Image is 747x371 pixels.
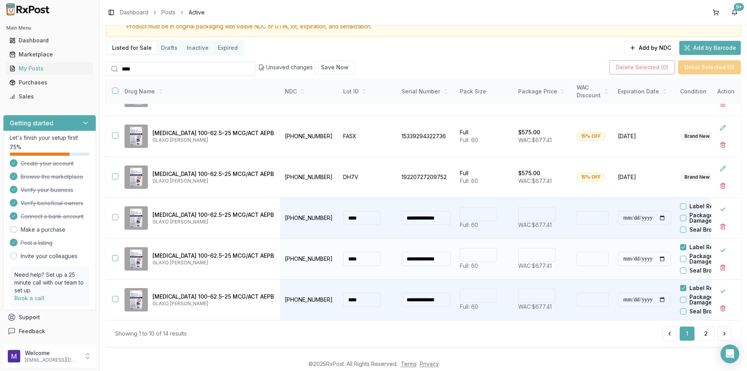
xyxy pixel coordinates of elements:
td: [PHONE_NUMBER] [280,239,338,280]
label: Package Damaged [689,213,734,223]
p: $575.00 [518,169,540,177]
span: Active [189,9,205,16]
td: Full [455,157,514,198]
span: WAC: $677.41 [518,262,552,269]
nav: breadcrumb [120,9,205,16]
label: Seal Broken [689,227,722,232]
div: My Posts [9,65,90,72]
td: [PHONE_NUMBER] [280,116,338,157]
p: GLAXO [PERSON_NAME] [153,178,274,184]
div: WAC Discount [577,84,608,99]
td: [PHONE_NUMBER] [280,198,338,239]
button: Delete [716,260,730,274]
button: Delete [716,138,730,152]
button: Close [716,243,730,257]
div: Expiration Date [618,88,671,95]
label: Package Damaged [689,253,734,264]
img: Trelegy Ellipta 100-62.5-25 MCG/ACT AEPB [124,247,148,271]
button: 9+ [728,6,741,19]
th: Pack Size [455,79,514,104]
div: Sales [9,93,90,100]
span: Full: 60 [460,222,478,228]
a: Invite your colleagues [21,252,77,260]
a: Terms [401,360,417,367]
div: Dashboard [9,37,90,44]
div: Package Price [518,88,567,95]
div: 15% OFF [577,173,605,181]
a: Dashboard [6,33,93,47]
button: Delete [716,220,730,234]
p: GLAXO [PERSON_NAME] [153,260,274,266]
span: Post a listing [21,239,53,247]
label: Label Residue [689,204,728,209]
td: [PHONE_NUMBER] [280,157,338,198]
button: Edit [716,121,730,135]
div: Brand New [680,173,714,181]
span: Verify beneficial owners [21,199,83,207]
p: GLAXO [PERSON_NAME] [153,219,274,225]
span: WAC: $677.41 [518,222,552,228]
button: Sales [3,90,96,103]
label: Seal Broken [689,268,722,273]
button: 1 [680,327,694,341]
td: Full [455,116,514,157]
span: [DATE] [618,132,671,140]
button: Dashboard [3,34,96,47]
td: 19220727209752 [397,157,455,198]
label: Label Residue [689,244,728,250]
span: Create your account [21,160,74,167]
button: Delete [716,179,730,193]
a: My Posts [6,62,93,76]
td: FA5X [338,116,397,157]
p: Need help? Set up a 25 minute call with our team to set up. [14,271,85,294]
p: Welcome [25,349,79,357]
a: Dashboard [120,9,148,16]
button: Close [716,284,730,298]
p: [MEDICAL_DATA] 100-62.5-25 MCG/ACT AEPB [153,129,274,137]
span: 75 % [10,143,21,151]
button: Add by Barcode [679,41,741,55]
span: Connect a bank account [21,213,84,220]
div: NDC [285,88,334,95]
button: Inactive [182,42,213,54]
button: Edit [716,162,730,176]
div: Lot ID [343,88,392,95]
span: Full: 60 [460,303,478,310]
img: Trelegy Ellipta 100-62.5-25 MCG/ACT AEPB [124,125,148,148]
p: [MEDICAL_DATA] 100-62.5-25 MCG/ACT AEPB [153,252,274,260]
p: [MEDICAL_DATA] 100-62.5-25 MCG/ACT AEPB [153,211,274,219]
a: Purchases [6,76,93,90]
p: [MEDICAL_DATA] 100-62.5-25 MCG/ACT AEPB [153,293,274,301]
a: Marketplace [6,47,93,62]
button: Listed for Sale [107,42,156,54]
div: Serial Number [402,88,451,95]
span: [DATE] [618,173,671,181]
span: Full: 60 [460,262,478,269]
span: WAC: $677.41 [518,137,552,143]
span: Feedback [19,327,45,335]
span: Full: 60 [460,178,478,184]
div: Purchases [9,79,90,86]
span: Verify your business [21,186,73,194]
h3: Getting started [10,118,53,128]
p: $575.00 [518,128,540,136]
a: Privacy [420,360,439,367]
a: Sales [6,90,93,104]
a: Posts [161,9,175,16]
p: [EMAIL_ADDRESS][DOMAIN_NAME] [25,357,79,363]
button: My Posts [3,62,96,75]
span: WAC: $677.41 [518,178,552,184]
img: Trelegy Ellipta 100-62.5-25 MCG/ACT AEPB [124,206,148,230]
p: [MEDICAL_DATA] 100-62.5-25 MCG/ACT AEPB [153,170,274,178]
img: Trelegy Ellipta 100-62.5-25 MCG/ACT AEPB [124,288,148,311]
a: 2 [698,327,714,341]
div: Marketplace [9,51,90,58]
td: [PHONE_NUMBER] [280,280,338,320]
a: Make a purchase [21,226,65,234]
th: Action [711,79,741,104]
p: GLAXO [PERSON_NAME] [153,301,274,307]
p: Let's finish your setup first! [10,134,89,142]
a: Book a call [14,295,44,301]
img: User avatar [8,350,20,362]
h2: Main Menu [6,25,93,31]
